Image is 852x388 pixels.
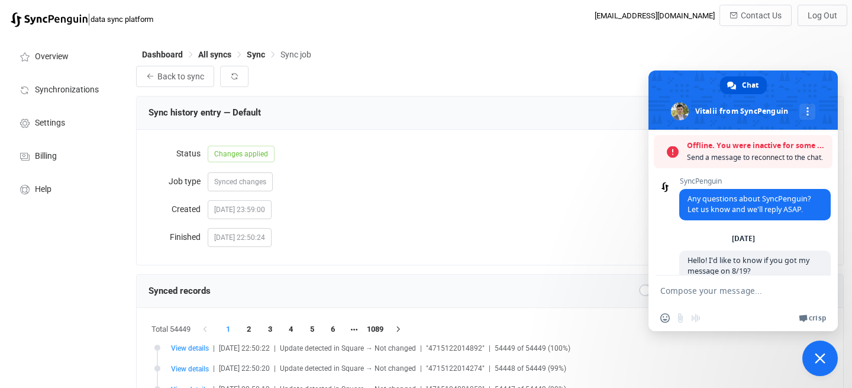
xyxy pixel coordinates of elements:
a: Billing [6,139,124,172]
span: | [420,364,422,373]
span: Sync [247,50,265,59]
span: Contact Us [741,11,782,20]
span: Update detected in Square → Not changed [280,344,416,352]
span: Update detected in Square → Not changed [280,364,416,373]
span: "4715122014892" [426,344,485,352]
span: | [274,364,276,373]
li: 5 [302,321,323,338]
div: [EMAIL_ADDRESS][DOMAIN_NAME] [595,11,715,20]
span: Help [35,185,51,194]
span: View details [171,344,209,352]
span: 54449 of 54449 (100%) [495,344,570,352]
span: | [274,344,276,352]
textarea: Compose your message... [660,275,802,305]
span: Billing [35,152,57,161]
a: Help [6,172,124,205]
span: | [213,344,215,352]
li: 2 [238,321,260,338]
span: Synced records [149,286,211,296]
span: Settings [35,118,65,128]
li: 6 [322,321,344,338]
a: Settings [6,105,124,139]
button: Contact Us [719,5,792,26]
span: data sync platform [91,15,153,24]
span: View details [171,365,209,373]
li: 3 [260,321,281,338]
span: Sync job [280,50,311,59]
span: Back to sync [157,72,204,81]
span: [DATE] 22:50:20 [219,364,270,373]
span: | [489,344,490,352]
span: Chat [742,76,759,94]
label: Status [149,142,208,165]
a: Close chat [802,341,838,376]
span: All syncs [198,50,231,59]
span: Send a message to reconnect to the chat. [687,152,827,163]
span: 54448 of 54449 (99%) [495,364,566,373]
span: | [420,344,422,352]
button: Log Out [798,5,847,26]
span: Crisp [809,313,826,323]
img: syncpenguin.svg [11,12,88,27]
span: Total 54449 [151,321,191,338]
span: SyncPenguin [679,177,831,185]
li: 1 [218,321,239,338]
span: Changes applied [208,146,275,162]
span: Sync history entry — Default [149,107,261,118]
label: Job type [149,169,208,193]
div: [DATE] [732,235,755,242]
span: [DATE] 22:50:24 [208,228,272,247]
span: Offline. You were inactive for some time. [687,140,827,152]
label: Created [149,197,208,221]
span: Synchronizations [35,85,99,95]
span: Insert an emoji [660,313,670,323]
span: Any questions about SyncPenguin? Let us know and we'll reply ASAP. [688,194,811,214]
span: | [213,364,215,373]
label: Finished [149,225,208,249]
span: Dashboard [142,50,183,59]
span: [DATE] 22:50:22 [219,344,270,352]
a: Crisp [799,313,826,323]
span: | [88,11,91,27]
a: Overview [6,39,124,72]
li: 4 [280,321,302,338]
span: [DATE] 23:59:00 [208,200,272,219]
span: "4715122014274" [426,364,485,373]
a: Synchronizations [6,72,124,105]
a: |data sync platform [11,11,153,27]
li: 1089 [364,321,386,338]
button: Back to sync [136,66,214,87]
span: Log Out [808,11,837,20]
span: Synced changes [214,178,266,186]
a: Chat [720,76,767,94]
span: | [489,364,490,373]
span: Overview [35,52,69,62]
span: Hello! I'd like to know if you got my message on 8/19? [688,255,809,276]
div: Breadcrumb [142,50,311,59]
